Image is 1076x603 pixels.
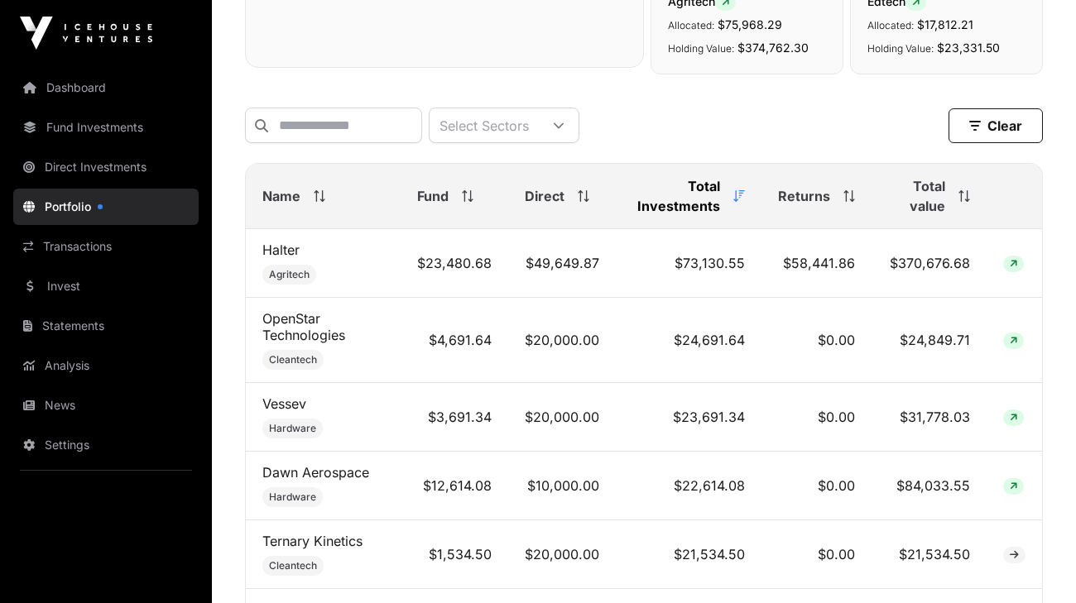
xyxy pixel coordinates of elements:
[269,491,316,504] span: Hardware
[761,229,872,298] td: $58,441.86
[13,308,199,344] a: Statements
[262,533,363,549] a: Ternary Kinetics
[262,310,345,343] a: OpenStar Technologies
[13,149,199,185] a: Direct Investments
[616,229,761,298] td: $73,130.55
[13,387,199,424] a: News
[262,395,306,412] a: Vessev
[867,42,934,55] span: Holding Value:
[13,268,199,304] a: Invest
[401,452,508,520] td: $12,614.08
[401,383,508,452] td: $3,691.34
[262,464,369,481] a: Dawn Aerospace
[417,186,449,206] span: Fund
[13,69,199,106] a: Dashboard
[872,520,987,589] td: $21,534.50
[508,383,616,452] td: $20,000.00
[993,524,1076,603] iframe: Chat Widget
[401,229,508,298] td: $23,480.68
[616,520,761,589] td: $21,534.50
[888,176,945,216] span: Total value
[262,242,300,258] a: Halter
[13,347,199,384] a: Analysis
[508,229,616,298] td: $49,649.87
[508,452,616,520] td: $10,000.00
[616,298,761,383] td: $24,691.64
[401,520,508,589] td: $1,534.50
[508,520,616,589] td: $20,000.00
[761,383,872,452] td: $0.00
[632,176,719,216] span: Total Investments
[949,108,1043,143] button: Clear
[430,108,539,142] div: Select Sectors
[937,41,1000,55] span: $23,331.50
[13,228,199,265] a: Transactions
[20,17,152,50] img: Icehouse Ventures Logo
[13,109,199,146] a: Fund Investments
[668,42,734,55] span: Holding Value:
[872,383,987,452] td: $31,778.03
[761,452,872,520] td: $0.00
[668,19,714,31] span: Allocated:
[867,19,914,31] span: Allocated:
[401,298,508,383] td: $4,691.64
[616,383,761,452] td: $23,691.34
[761,298,872,383] td: $0.00
[269,268,310,281] span: Agritech
[761,520,872,589] td: $0.00
[737,41,809,55] span: $374,762.30
[262,186,300,206] span: Name
[269,559,317,572] span: Cleantech
[269,353,317,366] span: Cleantech
[718,17,782,31] span: $75,968.29
[872,229,987,298] td: $370,676.68
[917,17,973,31] span: $17,812.21
[778,186,830,206] span: Returns
[872,298,987,383] td: $24,849.71
[508,298,616,383] td: $20,000.00
[269,422,316,435] span: Hardware
[525,186,564,206] span: Direct
[616,452,761,520] td: $22,614.08
[13,189,199,225] a: Portfolio
[13,427,199,463] a: Settings
[872,452,987,520] td: $84,033.55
